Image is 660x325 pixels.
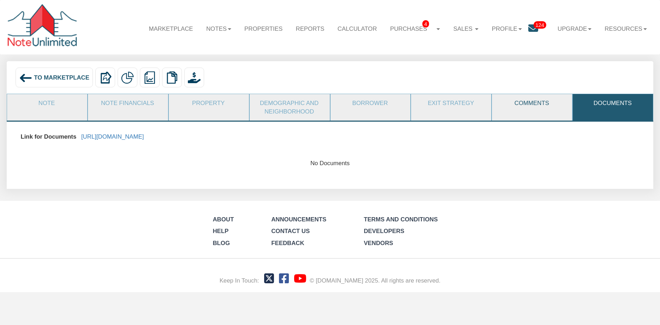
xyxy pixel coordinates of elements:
[411,94,490,112] a: Exit Strategy
[169,94,248,112] a: Property
[364,216,438,223] a: Terms and Conditions
[331,19,383,39] a: Calculator
[238,19,289,39] a: Properties
[271,240,304,246] a: Feedback
[310,277,440,285] div: © [DOMAIN_NAME] 2025. All rights are reserved.
[188,71,200,84] img: purchase_offer.png
[14,159,646,168] div: No Documents
[166,71,178,84] img: copy.png
[534,21,546,29] span: 124
[143,71,156,84] img: reports.png
[364,240,393,246] a: Vendors
[271,216,326,223] a: Announcements
[271,228,310,234] a: Contact Us
[20,129,76,144] p: Link for Documents
[331,94,410,112] a: Borrower
[88,94,167,112] a: Note Financials
[81,133,144,140] a: [URL][DOMAIN_NAME]
[598,19,654,39] a: Resources
[213,228,228,234] a: Help
[19,71,32,85] img: back_arrow_left_icon.svg
[250,94,329,121] a: Demographic and Neighborhood
[213,216,234,223] a: About
[364,228,404,234] a: Developers
[492,94,571,112] a: Comments
[422,20,429,28] span: 4
[528,19,551,40] a: 124
[220,277,259,285] div: Keep In Touch:
[551,19,598,39] a: Upgrade
[485,19,528,39] a: Profile
[200,19,238,39] a: Notes
[383,19,447,39] a: Purchases4
[573,94,652,112] a: Documents
[213,240,230,246] a: Blog
[289,19,331,39] a: Reports
[121,71,133,84] img: partial.png
[34,74,89,81] span: To Marketplace
[142,19,200,39] a: Marketplace
[7,94,87,112] a: Note
[99,71,112,84] img: export.svg
[447,19,485,39] a: Sales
